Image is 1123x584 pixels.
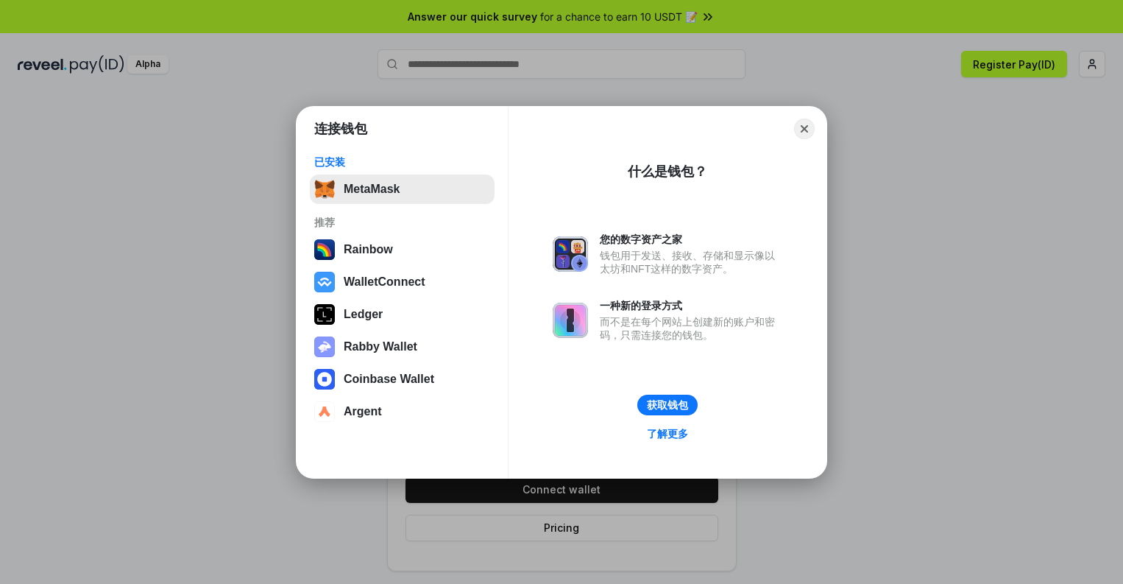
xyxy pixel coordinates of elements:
div: Rainbow [344,243,393,256]
div: Ledger [344,308,383,321]
img: svg+xml,%3Csvg%20width%3D%2228%22%20height%3D%2228%22%20viewBox%3D%220%200%2028%2028%22%20fill%3D... [314,401,335,422]
div: 钱包用于发送、接收、存储和显示像以太坊和NFT这样的数字资产。 [600,249,782,275]
div: WalletConnect [344,275,425,289]
button: Ledger [310,300,495,329]
button: Rainbow [310,235,495,264]
div: Coinbase Wallet [344,373,434,386]
div: MetaMask [344,183,400,196]
img: svg+xml,%3Csvg%20xmlns%3D%22http%3A%2F%2Fwww.w3.org%2F2000%2Fsvg%22%20fill%3D%22none%22%20viewBox... [553,236,588,272]
button: Rabby Wallet [310,332,495,362]
img: svg+xml,%3Csvg%20xmlns%3D%22http%3A%2F%2Fwww.w3.org%2F2000%2Fsvg%22%20fill%3D%22none%22%20viewBox... [553,303,588,338]
div: Argent [344,405,382,418]
button: 获取钱包 [637,395,698,415]
button: MetaMask [310,175,495,204]
a: 了解更多 [638,424,697,443]
div: 了解更多 [647,427,688,440]
button: Close [794,119,815,139]
div: 获取钱包 [647,398,688,412]
div: 一种新的登录方式 [600,299,782,312]
img: svg+xml,%3Csvg%20width%3D%22120%22%20height%3D%22120%22%20viewBox%3D%220%200%20120%20120%22%20fil... [314,239,335,260]
h1: 连接钱包 [314,120,367,138]
div: 而不是在每个网站上创建新的账户和密码，只需连接您的钱包。 [600,315,782,342]
img: svg+xml,%3Csvg%20width%3D%2228%22%20height%3D%2228%22%20viewBox%3D%220%200%2028%2028%22%20fill%3D... [314,369,335,390]
div: 推荐 [314,216,490,229]
div: Rabby Wallet [344,340,417,353]
img: svg+xml,%3Csvg%20xmlns%3D%22http%3A%2F%2Fwww.w3.org%2F2000%2Fsvg%22%20fill%3D%22none%22%20viewBox... [314,337,335,357]
button: Coinbase Wallet [310,365,495,394]
img: svg+xml,%3Csvg%20fill%3D%22none%22%20height%3D%2233%22%20viewBox%3D%220%200%2035%2033%22%20width%... [314,179,335,200]
div: 什么是钱包？ [628,163,707,180]
button: Argent [310,397,495,426]
img: svg+xml,%3Csvg%20width%3D%2228%22%20height%3D%2228%22%20viewBox%3D%220%200%2028%2028%22%20fill%3D... [314,272,335,292]
img: svg+xml,%3Csvg%20xmlns%3D%22http%3A%2F%2Fwww.w3.org%2F2000%2Fsvg%22%20width%3D%2228%22%20height%3... [314,304,335,325]
button: WalletConnect [310,267,495,297]
div: 已安装 [314,155,490,169]
div: 您的数字资产之家 [600,233,782,246]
